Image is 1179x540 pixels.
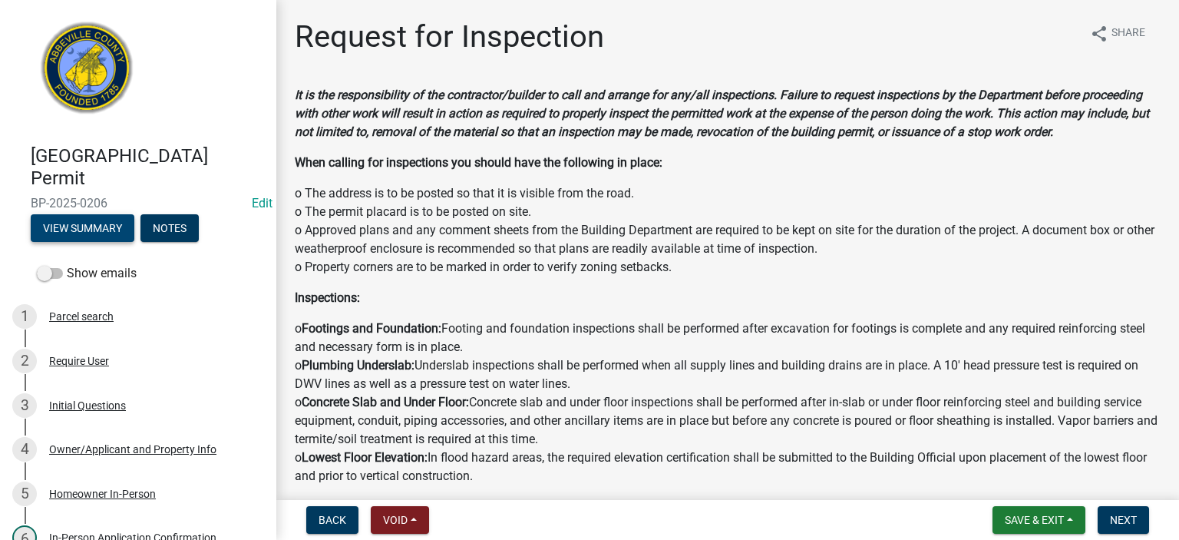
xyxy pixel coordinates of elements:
span: BP-2025-0206 [31,196,246,210]
div: 1 [12,304,37,329]
strong: It is the responsibility of the contractor/builder to call and arrange for any/all inspections. F... [295,88,1149,139]
label: Show emails [37,264,137,283]
strong: Concrete Slab and Under Floor: [302,395,469,409]
div: 3 [12,393,37,418]
strong: Lowest Floor Elevation: [302,450,428,465]
div: 4 [12,437,37,462]
span: Save & Exit [1005,514,1064,526]
img: Abbeville County, South Carolina [31,16,144,129]
button: Next [1098,506,1149,534]
wm-modal-confirm: Edit Application Number [252,196,272,210]
div: Owner/Applicant and Property Info [49,444,216,455]
h4: [GEOGRAPHIC_DATA] Permit [31,145,264,190]
span: Share [1111,25,1145,43]
a: Edit [252,196,272,210]
span: Next [1110,514,1137,526]
strong: Inspections: [295,290,360,305]
div: Initial Questions [49,400,126,411]
p: o The address is to be posted so that it is visible from the road. o The permit placard is to be ... [295,184,1161,277]
wm-modal-confirm: Notes [140,223,199,235]
div: Parcel search [49,311,114,322]
p: o Footing and foundation inspections shall be performed after excavation for footings is complete... [295,320,1161,485]
button: shareShare [1078,18,1158,48]
h1: Request for Inspection [295,18,604,55]
div: Require User [49,356,109,366]
i: share [1090,25,1108,43]
button: Back [306,506,358,534]
div: 5 [12,482,37,506]
strong: Footings and Foundation: [302,321,441,336]
wm-modal-confirm: Summary [31,223,134,235]
div: 2 [12,349,37,373]
span: Void [383,514,408,526]
strong: Plumbing Underslab: [302,358,414,373]
button: View Summary [31,214,134,242]
button: Void [371,506,429,534]
button: Save & Exit [992,506,1085,534]
span: Back [319,514,346,526]
strong: When calling for inspections you should have the following in place: [295,155,662,170]
button: Notes [140,214,199,242]
div: Homeowner In-Person [49,489,156,499]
